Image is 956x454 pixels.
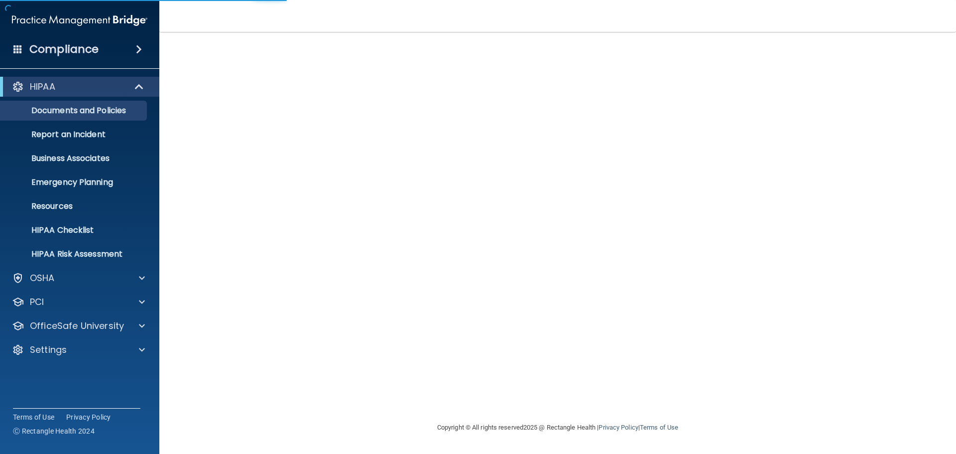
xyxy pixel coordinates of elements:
[6,106,142,116] p: Documents and Policies
[598,424,638,431] a: Privacy Policy
[13,412,54,422] a: Terms of Use
[640,424,678,431] a: Terms of Use
[6,130,142,140] p: Report an Incident
[6,153,142,163] p: Business Associates
[12,272,145,284] a: OSHA
[6,177,142,187] p: Emergency Planning
[30,272,55,284] p: OSHA
[12,296,145,308] a: PCI
[30,296,44,308] p: PCI
[30,344,67,356] p: Settings
[6,249,142,259] p: HIPAA Risk Assessment
[12,81,144,93] a: HIPAA
[6,225,142,235] p: HIPAA Checklist
[6,201,142,211] p: Resources
[13,426,95,436] span: Ⓒ Rectangle Health 2024
[376,412,739,444] div: Copyright © All rights reserved 2025 @ Rectangle Health | |
[12,320,145,332] a: OfficeSafe University
[29,42,99,56] h4: Compliance
[30,81,55,93] p: HIPAA
[66,412,111,422] a: Privacy Policy
[30,320,124,332] p: OfficeSafe University
[12,10,147,30] img: PMB logo
[12,344,145,356] a: Settings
